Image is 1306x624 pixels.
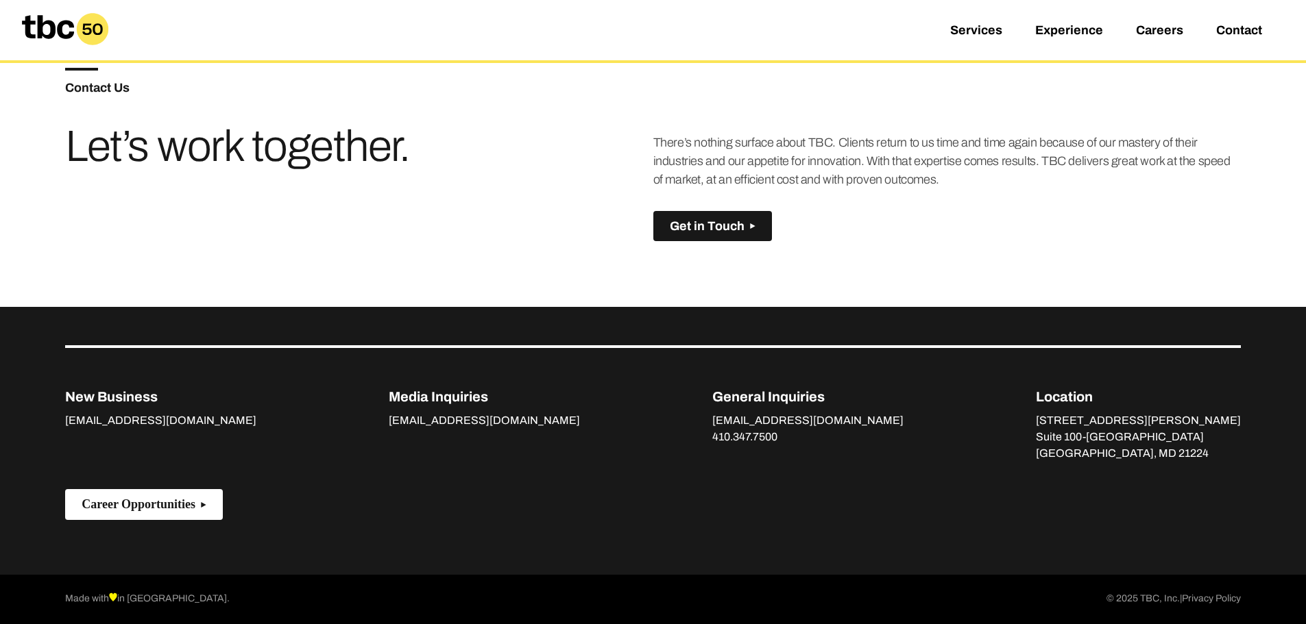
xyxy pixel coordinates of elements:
[1107,591,1241,608] p: © 2025 TBC, Inc.
[65,386,256,407] p: New Business
[1036,429,1241,445] p: Suite 100-[GEOGRAPHIC_DATA]
[1180,593,1182,603] span: |
[65,489,223,520] button: Career Opportunities
[712,431,777,446] a: 410.347.7500
[670,219,745,234] span: Get in Touch
[1035,23,1103,40] a: Experience
[1036,386,1241,407] p: Location
[65,414,256,429] a: [EMAIL_ADDRESS][DOMAIN_NAME]
[11,40,119,54] a: Home
[1036,445,1241,462] p: [GEOGRAPHIC_DATA], MD 21224
[712,386,904,407] p: General Inquiries
[1036,412,1241,429] p: [STREET_ADDRESS][PERSON_NAME]
[65,127,457,166] h3: Let’s work together.
[1216,23,1262,40] a: Contact
[1182,591,1241,608] a: Privacy Policy
[389,414,580,429] a: [EMAIL_ADDRESS][DOMAIN_NAME]
[653,134,1241,189] p: There’s nothing surface about TBC. Clients return to us time and time again because of our master...
[712,414,904,429] a: [EMAIL_ADDRESS][DOMAIN_NAME]
[950,23,1002,40] a: Services
[65,82,653,94] h5: Contact Us
[65,591,230,608] p: Made with in [GEOGRAPHIC_DATA].
[1136,23,1183,40] a: Careers
[653,211,772,242] button: Get in Touch
[389,386,580,407] p: Media Inquiries
[82,497,195,512] span: Career Opportunities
